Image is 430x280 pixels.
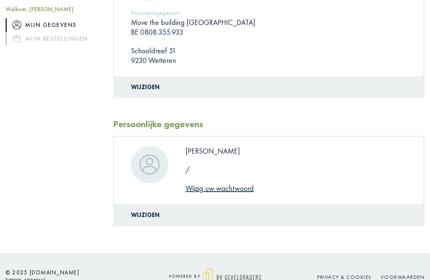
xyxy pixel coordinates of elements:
[6,32,102,46] a: iconMijn bestellingen
[6,6,102,13] h5: Welkom, [PERSON_NAME]
[131,18,263,37] p: Move the building [GEOGRAPHIC_DATA] BE 0808.355.933
[131,9,263,16] h5: Facturatiegegevens
[113,119,424,130] h2: Persoonlijke gegevens
[131,46,263,65] p: Schooldreef 51 9230 Wetteren
[186,146,318,156] p: [PERSON_NAME]
[186,165,318,174] p: /
[6,18,102,32] a: iconMijn gegevens
[131,211,160,219] a: Wijzigen
[131,83,160,91] a: Wijzigen
[6,269,138,276] h6: © 2025 [DOMAIN_NAME]
[13,35,21,42] img: icon
[131,146,168,183] img: dummypic.png
[12,21,21,30] img: icon
[186,183,254,193] a: Wijzig uw wachtwoord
